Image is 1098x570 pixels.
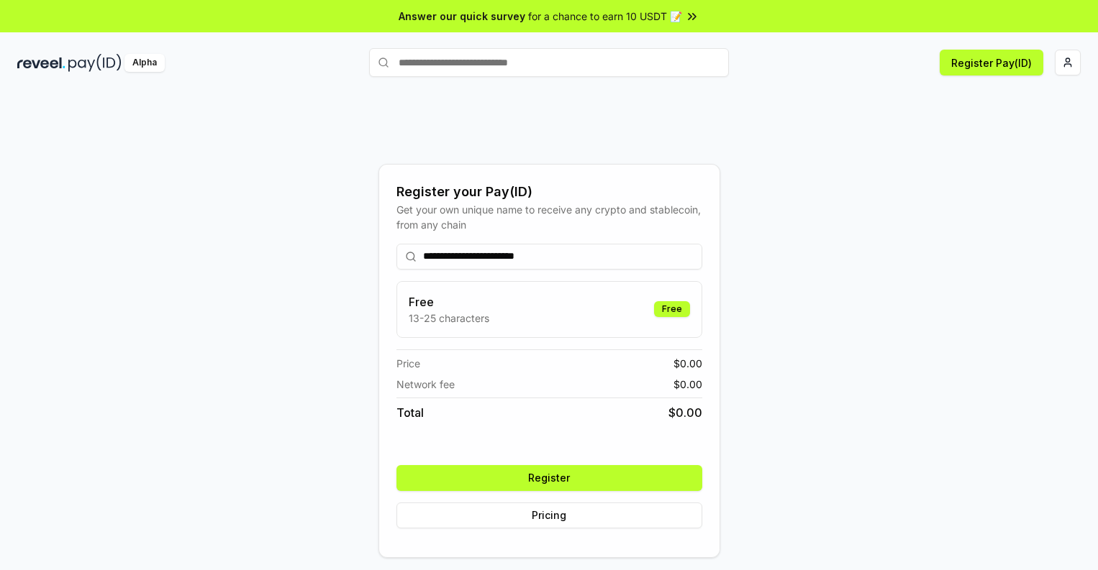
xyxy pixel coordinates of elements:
[396,182,702,202] div: Register your Pay(ID)
[399,9,525,24] span: Answer our quick survey
[940,50,1043,75] button: Register Pay(ID)
[396,502,702,528] button: Pricing
[396,377,455,392] span: Network fee
[673,377,702,392] span: $ 0.00
[396,356,420,371] span: Price
[668,404,702,421] span: $ 0.00
[409,311,489,326] p: 13-25 characters
[396,465,702,491] button: Register
[654,301,690,317] div: Free
[673,356,702,371] span: $ 0.00
[396,404,424,421] span: Total
[396,202,702,232] div: Get your own unique name to receive any crypto and stablecoin, from any chain
[528,9,682,24] span: for a chance to earn 10 USDT 📝
[124,54,165,72] div: Alpha
[68,54,122,72] img: pay_id
[409,293,489,311] h3: Free
[17,54,65,72] img: reveel_dark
